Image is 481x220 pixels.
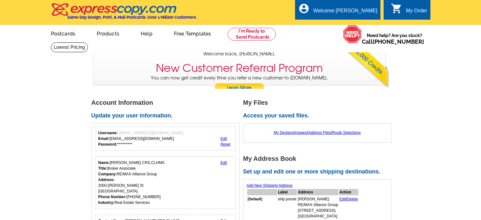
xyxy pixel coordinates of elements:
[214,83,264,93] a: Learn More
[95,156,236,209] div: Your personal details.
[339,189,358,195] th: Action
[332,130,361,135] a: Route Selections
[156,62,323,75] h3: New Customer Referral Program
[339,197,346,201] a: Edit
[98,160,110,165] strong: Name:
[391,7,427,15] a: shopping_cart My Order
[339,196,358,219] td: |
[247,196,277,219] td: [ ]
[294,130,307,135] a: Images
[313,8,377,17] div: Welcome [PERSON_NAME]
[41,26,86,41] a: Postcards
[247,183,293,188] a: Add New Shipping Address
[243,112,395,119] h2: Access your saved files.
[362,32,427,45] span: Need help? Are you stuck?
[247,127,388,139] div: | | |
[119,131,183,135] span: [EMAIL_ADDRESS][DOMAIN_NAME]
[98,131,118,135] strong: Username:
[87,26,129,41] a: Products
[91,99,243,106] h1: Account Information
[347,197,358,201] a: Delete
[203,51,275,57] span: Welcome back, [PERSON_NAME].
[278,189,297,195] th: Label
[298,189,338,195] th: Address
[243,99,395,106] h1: My Files
[51,8,197,20] a: Same Day Design, Print, & Mail Postcards. Over 1 Million Customers.
[220,142,230,147] a: Reset
[93,75,385,93] p: You can now get credit every time you refer a new customer to [DOMAIN_NAME].
[249,197,262,201] b: Default
[98,195,126,199] strong: Phone Number:
[98,166,107,171] strong: Title:
[220,160,227,165] a: Edit
[91,112,243,119] h2: Update your user information.
[95,127,236,151] div: Your login information.
[220,136,227,141] a: Edit
[278,196,297,219] td: ship preset
[298,3,310,14] i: account_circle
[243,155,395,162] h1: My Address Book
[98,160,164,205] div: [PERSON_NAME] CRS,CLHMS Broker Associate RE/MAX Alliance Group 2000 [PERSON_NAME] St [GEOGRAPHIC_...
[164,26,221,41] a: Free Templates
[406,8,427,17] div: My Order
[391,3,402,14] i: shopping_cart
[373,38,424,45] a: [PHONE_NUMBER]
[98,142,118,147] strong: Password:
[67,15,197,20] h4: Same Day Design, Print, & Mail Postcards. Over 1 Million Customers.
[98,178,115,182] strong: Address:
[98,136,110,141] strong: Email:
[243,168,395,175] h2: Set up and edit one or more shipping destinations.
[98,172,117,176] strong: Company:
[308,130,331,135] a: Address Files
[98,200,114,205] strong: Industry:
[274,130,294,135] a: My Designs
[298,196,338,219] td: [PERSON_NAME] RE/MAX Alliance Group [STREET_ADDRESS] [GEOGRAPHIC_DATA]
[131,26,163,41] a: Help
[343,25,362,43] img: help
[362,38,424,45] span: Call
